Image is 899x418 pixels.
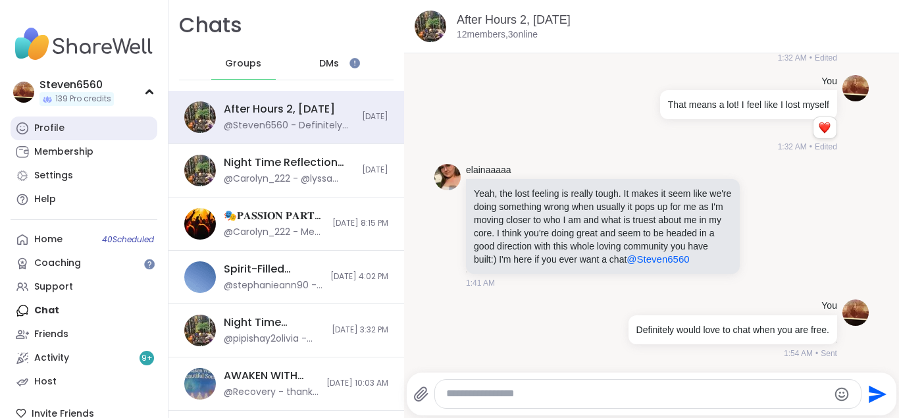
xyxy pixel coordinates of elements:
[34,280,73,294] div: Support
[34,233,63,246] div: Home
[184,155,216,186] img: Night Time Reflection and/or Body Doubling, Oct 05
[362,165,388,176] span: [DATE]
[224,226,324,239] div: @Carolyn_222 - Me too please
[319,57,339,70] span: DMs
[821,75,837,88] h4: You
[466,277,495,289] span: 1:41 AM
[326,378,388,389] span: [DATE] 10:03 AM
[466,164,511,177] a: elainaaaaa
[821,300,837,313] h4: You
[778,52,807,64] span: 1:32 AM
[11,117,157,140] a: Profile
[434,164,461,190] img: https://sharewell-space-live.sfo3.digitaloceanspaces.com/user-generated/b06f800e-e85b-4edd-a3a5-6...
[809,141,812,153] span: •
[474,187,732,266] p: Yeah, the lost feeling is really tough. It makes it seem like we're doing something wrong when us...
[225,57,261,70] span: Groups
[11,188,157,211] a: Help
[184,368,216,400] img: AWAKEN WITH BEAUTIFUL SOULS, Oct 05
[627,253,689,265] span: @Steven6560
[11,251,157,275] a: Coaching
[34,328,68,341] div: Friends
[815,141,837,153] span: Edited
[11,164,157,188] a: Settings
[784,348,813,359] span: 1:54 AM
[224,369,319,383] div: AWAKEN WITH BEAUTIFUL SOULS, [DATE]
[11,228,157,251] a: Home40Scheduled
[224,119,354,132] div: @Steven6560 - Definitely would love to chat when you are free.
[39,78,114,92] div: Steven6560
[11,346,157,370] a: Activity9+
[821,348,837,359] span: Sent
[184,261,216,293] img: Spirit-Filled Sundays, Oct 05
[362,111,388,122] span: [DATE]
[815,348,818,359] span: •
[34,375,57,388] div: Host
[817,122,831,133] button: Reactions: love
[11,370,157,394] a: Host
[813,117,836,138] div: Reaction list
[34,193,56,206] div: Help
[184,315,216,346] img: Night Time Reflection and/or Body Doubling, Oct 04
[636,323,829,336] p: Definitely would love to chat when you are free.
[224,262,322,276] div: Spirit-Filled Sundays, [DATE]
[330,271,388,282] span: [DATE] 4:02 PM
[184,101,216,133] img: After Hours 2, Oct 06
[778,141,807,153] span: 1:32 AM
[224,172,354,186] div: @Carolyn_222 - @lyssa From Oracle of the 7 Energies
[11,275,157,299] a: Support
[457,28,538,41] p: 12 members, 3 online
[102,234,154,245] span: 40 Scheduled
[349,58,360,68] iframe: Spotlight
[668,98,829,111] p: That means a lot! I feel like I lost myself
[834,386,850,402] button: Emoji picker
[861,379,891,409] button: Send
[224,386,319,399] div: @Recovery - thanks bookstar!
[224,315,324,330] div: Night Time Reflection and/or Body Doubling, [DATE]
[842,300,869,326] img: https://sharewell-space-live.sfo3.digitaloceanspaces.com/user-generated/787eb68c-5dd4-4f0b-9b0b-a...
[224,209,324,223] div: 🎭𝐏𝐀𝐒𝐒𝐈𝐎𝐍 𝐏𝐀𝐑𝐓𝐘🎭, [DATE]
[11,21,157,67] img: ShareWell Nav Logo
[815,52,837,64] span: Edited
[842,75,869,101] img: https://sharewell-space-live.sfo3.digitaloceanspaces.com/user-generated/787eb68c-5dd4-4f0b-9b0b-a...
[11,323,157,346] a: Friends
[34,352,69,365] div: Activity
[457,13,571,26] a: After Hours 2, [DATE]
[34,169,73,182] div: Settings
[446,387,828,401] textarea: Type your message
[144,259,155,269] iframe: Spotlight
[179,11,242,40] h1: Chats
[141,353,153,364] span: 9 +
[415,11,446,42] img: After Hours 2, Oct 06
[34,122,64,135] div: Profile
[224,279,322,292] div: @stephanieann90 - [URL][DOMAIN_NAME]
[184,208,216,240] img: 🎭𝐏𝐀𝐒𝐒𝐈𝐎𝐍 𝐏𝐀𝐑𝐓𝐘🎭, Oct 05
[55,93,111,105] span: 139 Pro credits
[332,218,388,229] span: [DATE] 8:15 PM
[13,82,34,103] img: Steven6560
[332,325,388,336] span: [DATE] 3:32 PM
[224,102,335,117] div: After Hours 2, [DATE]
[34,257,81,270] div: Coaching
[809,52,812,64] span: •
[224,155,354,170] div: Night Time Reflection and/or Body Doubling, [DATE]
[34,145,93,159] div: Membership
[11,140,157,164] a: Membership
[224,332,324,346] div: @pipishay2olivia - [URL][DOMAIN_NAME]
